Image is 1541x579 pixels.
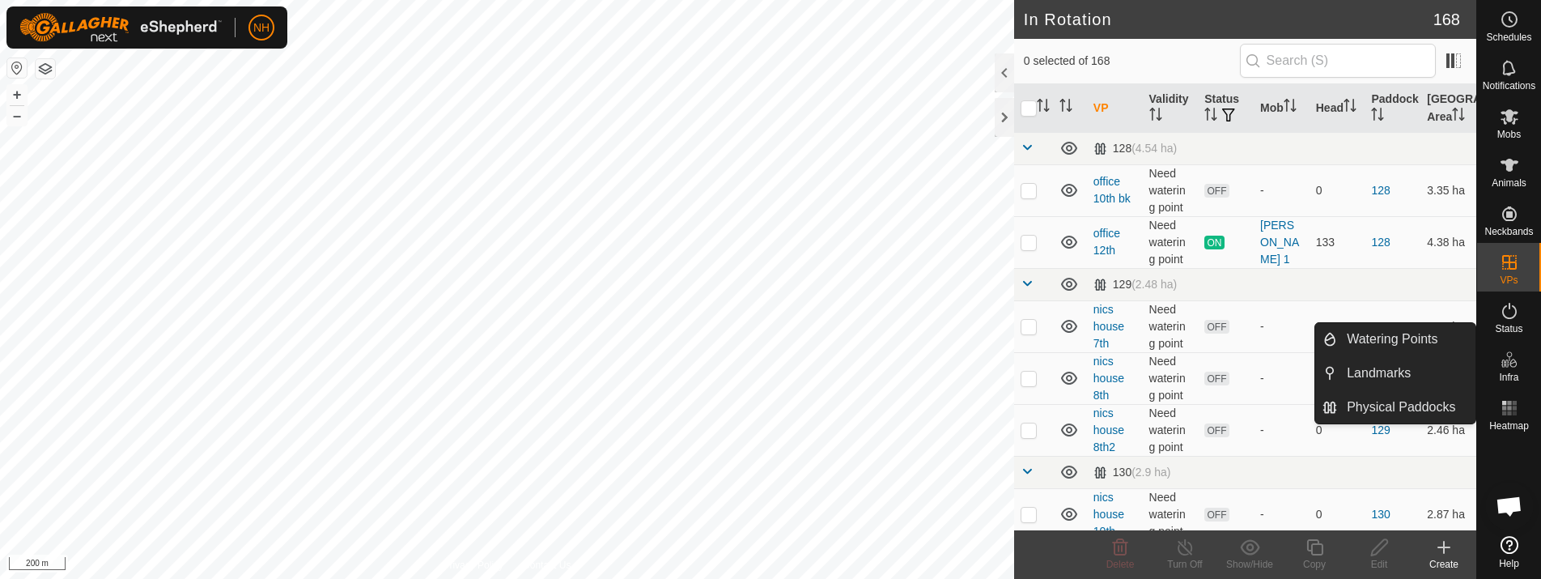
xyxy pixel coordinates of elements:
[1131,142,1177,155] span: (4.54 ha)
[1489,421,1529,431] span: Heatmap
[1204,236,1224,249] span: ON
[1260,506,1303,523] div: -
[1198,84,1254,133] th: Status
[1093,278,1177,292] div: 129
[1310,300,1365,352] td: 0
[523,558,571,573] a: Contact Us
[1497,130,1521,139] span: Mobs
[1143,164,1199,216] td: Need watering point
[1499,559,1519,568] span: Help
[1310,352,1365,404] td: 0
[1260,318,1303,335] div: -
[1093,227,1120,257] a: office 12th
[1485,482,1534,530] div: Open chat
[1499,373,1518,382] span: Infra
[1420,300,1476,352] td: 2.46 ha
[1087,84,1143,133] th: VP
[1315,357,1475,390] li: Landmarks
[1310,84,1365,133] th: Head
[1093,303,1124,350] a: nics house 7th
[1260,370,1303,387] div: -
[1260,217,1303,268] div: [PERSON_NAME] 1
[1492,178,1526,188] span: Animals
[1024,10,1433,29] h2: In Rotation
[1347,330,1437,349] span: Watering Points
[1093,407,1124,453] a: nics house 8th2
[1204,320,1229,334] span: OFF
[1282,557,1347,572] div: Copy
[1484,227,1533,236] span: Neckbands
[1153,557,1217,572] div: Turn Off
[1371,236,1390,249] a: 128
[1143,300,1199,352] td: Need watering point
[1483,81,1535,91] span: Notifications
[1131,278,1177,291] span: (2.48 ha)
[1204,508,1229,522] span: OFF
[1093,491,1124,538] a: nics house 10th
[7,106,27,126] button: –
[7,58,27,78] button: Reset Map
[1059,101,1072,114] p-sorticon: Activate to sort
[1412,557,1476,572] div: Create
[36,59,55,79] button: Map Layers
[1310,404,1365,456] td: 0
[1143,84,1199,133] th: Validity
[1344,101,1356,114] p-sorticon: Activate to sort
[1204,372,1229,385] span: OFF
[1500,275,1518,285] span: VPs
[1347,398,1455,417] span: Physical Paddocks
[1486,32,1531,42] span: Schedules
[1420,216,1476,268] td: 4.38 ha
[443,558,503,573] a: Privacy Policy
[1371,424,1390,436] a: 129
[1337,357,1475,390] a: Landmarks
[1143,488,1199,540] td: Need watering point
[1093,355,1124,402] a: nics house 8th
[1433,7,1460,32] span: 168
[1143,352,1199,404] td: Need watering point
[1420,488,1476,540] td: 2.87 ha
[1452,110,1465,123] p-sorticon: Activate to sort
[1143,216,1199,268] td: Need watering point
[1420,404,1476,456] td: 2.46 ha
[1310,164,1365,216] td: 0
[1037,101,1050,114] p-sorticon: Activate to sort
[253,19,270,36] span: NH
[1217,557,1282,572] div: Show/Hide
[1477,530,1541,575] a: Help
[1093,142,1177,155] div: 128
[1315,391,1475,424] li: Physical Paddocks
[7,85,27,104] button: +
[1347,557,1412,572] div: Edit
[1371,508,1390,521] a: 130
[1143,404,1199,456] td: Need watering point
[1204,424,1229,437] span: OFF
[1204,184,1229,198] span: OFF
[1284,101,1297,114] p-sorticon: Activate to sort
[1106,559,1135,570] span: Delete
[1240,44,1436,78] input: Search (S)
[1260,182,1303,199] div: -
[1254,84,1310,133] th: Mob
[1093,466,1171,479] div: 130
[1024,53,1240,70] span: 0 selected of 168
[1365,84,1420,133] th: Paddock
[1420,84,1476,133] th: [GEOGRAPHIC_DATA] Area
[1337,323,1475,355] a: Watering Points
[1093,175,1131,205] a: office 10th bk
[1347,364,1411,383] span: Landmarks
[1204,110,1217,123] p-sorticon: Activate to sort
[1420,164,1476,216] td: 3.35 ha
[19,13,222,42] img: Gallagher Logo
[1371,184,1390,197] a: 128
[1310,488,1365,540] td: 0
[1315,323,1475,355] li: Watering Points
[1131,466,1170,479] span: (2.9 ha)
[1495,324,1522,334] span: Status
[1310,216,1365,268] td: 133
[1260,422,1303,439] div: -
[1337,391,1475,424] a: Physical Paddocks
[1371,110,1384,123] p-sorticon: Activate to sort
[1371,320,1390,333] a: 129
[1149,110,1162,123] p-sorticon: Activate to sort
